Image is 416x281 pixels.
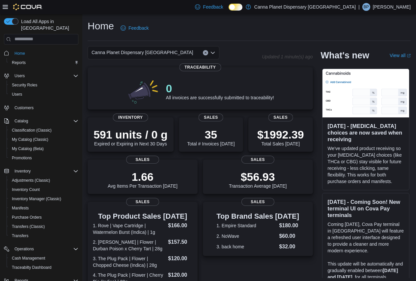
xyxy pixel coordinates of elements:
[9,232,31,240] a: Transfers
[7,254,81,263] button: Cash Management
[9,204,31,212] a: Manifests
[128,25,149,31] span: Feedback
[9,59,78,67] span: Reports
[241,156,274,164] span: Sales
[9,145,78,153] span: My Catalog (Beta)
[18,18,78,31] span: Load All Apps in [GEOGRAPHIC_DATA]
[12,167,33,175] button: Inventory
[321,50,369,61] h2: What's new
[12,49,78,57] span: Home
[168,238,192,246] dd: $157.50
[9,254,78,262] span: Cash Management
[12,146,44,151] span: My Catalog (Beta)
[12,117,78,125] span: Catalog
[9,264,78,271] span: Traceabilty Dashboard
[210,50,215,55] button: Open list of options
[14,118,28,124] span: Catalog
[93,239,165,252] dt: 2. [PERSON_NAME] | Flower | Durban Poison x Cherry Tart | 28g
[12,155,32,161] span: Promotions
[373,3,411,11] p: [PERSON_NAME]
[118,21,151,35] a: Feedback
[9,264,54,271] a: Traceabilty Dashboard
[390,53,411,58] a: View allExternal link
[126,198,159,206] span: Sales
[9,213,78,221] span: Purchase Orders
[12,233,28,238] span: Transfers
[14,105,34,110] span: Customers
[328,145,404,185] p: We've updated product receiving so your [MEDICAL_DATA] choices (like THCa or CBG) stay visible fo...
[9,154,35,162] a: Promotions
[108,170,178,189] div: Avg Items Per Transaction [DATE]
[12,215,42,220] span: Purchase Orders
[262,54,313,59] p: Updated 1 minute(s) ago
[9,136,78,143] span: My Catalog (Classic)
[1,103,81,112] button: Customers
[14,51,25,56] span: Home
[7,58,81,67] button: Reports
[166,82,274,95] p: 0
[241,198,274,206] span: Sales
[12,72,27,80] button: Users
[7,90,81,99] button: Users
[216,222,276,229] dt: 1. Empire Standard
[7,231,81,240] button: Transfers
[362,3,370,11] div: Binal Patel
[203,4,223,10] span: Feedback
[168,271,192,279] dd: $120.00
[358,3,360,11] p: |
[9,204,78,212] span: Manifests
[179,63,221,71] span: Traceability
[12,196,61,202] span: Inventory Manager (Classic)
[187,128,235,146] div: Total # Invoices [DATE]
[7,80,81,90] button: Security Roles
[9,186,42,194] a: Inventory Count
[216,243,276,250] dt: 3. back home
[192,0,226,14] a: Feedback
[12,256,45,261] span: Cash Management
[7,153,81,163] button: Promotions
[166,82,274,100] div: All invoices are successfully submitted to traceability!
[1,167,81,176] button: Inventory
[9,81,78,89] span: Security Roles
[9,145,46,153] a: My Catalog (Beta)
[1,116,81,126] button: Catalog
[229,170,287,189] div: Transaction Average [DATE]
[9,223,47,231] a: Transfers (Classic)
[257,128,304,146] div: Total Sales [DATE]
[279,222,299,230] dd: $180.00
[94,128,168,141] p: 591 units / 0 g
[168,222,192,230] dd: $166.00
[9,254,48,262] a: Cash Management
[7,194,81,203] button: Inventory Manager (Classic)
[12,82,37,88] span: Security Roles
[9,176,78,184] span: Adjustments (Classic)
[12,128,52,133] span: Classification (Classic)
[9,213,44,221] a: Purchase Orders
[9,223,78,231] span: Transfers (Classic)
[126,156,159,164] span: Sales
[1,71,81,80] button: Users
[12,224,45,229] span: Transfers (Classic)
[12,245,37,253] button: Operations
[7,222,81,231] button: Transfers (Classic)
[9,186,78,194] span: Inventory Count
[113,113,148,121] span: Inventory
[93,255,165,268] dt: 3. The Plug Pack | Flower | Chopped Cheese (Indica) | 28g
[257,128,304,141] p: $1992.39
[13,4,42,10] img: Cova
[279,232,299,240] dd: $60.00
[93,222,165,235] dt: 1. Rove | Vape Cartridge | Watermelon Burst (Indica) | 1g
[12,92,22,97] span: Users
[364,3,369,11] span: BP
[14,246,34,252] span: Operations
[7,185,81,194] button: Inventory Count
[9,195,78,203] span: Inventory Manager (Classic)
[12,265,51,270] span: Traceabilty Dashboard
[12,104,78,112] span: Customers
[7,126,81,135] button: Classification (Classic)
[407,54,411,58] svg: External link
[9,154,78,162] span: Promotions
[9,59,28,67] a: Reports
[199,113,223,121] span: Sales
